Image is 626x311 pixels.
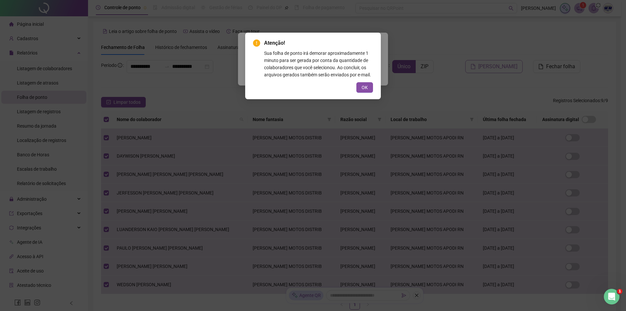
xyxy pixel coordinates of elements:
iframe: Intercom live chat [604,289,619,304]
button: OK [356,82,373,93]
span: OK [362,84,368,91]
div: Sua folha de ponto irá demorar aproximadamente 1 minuto para ser gerada por conta da quantidade d... [264,50,373,78]
span: exclamation-circle [253,39,260,47]
span: 1 [617,289,622,294]
span: Atenção! [264,39,373,47]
